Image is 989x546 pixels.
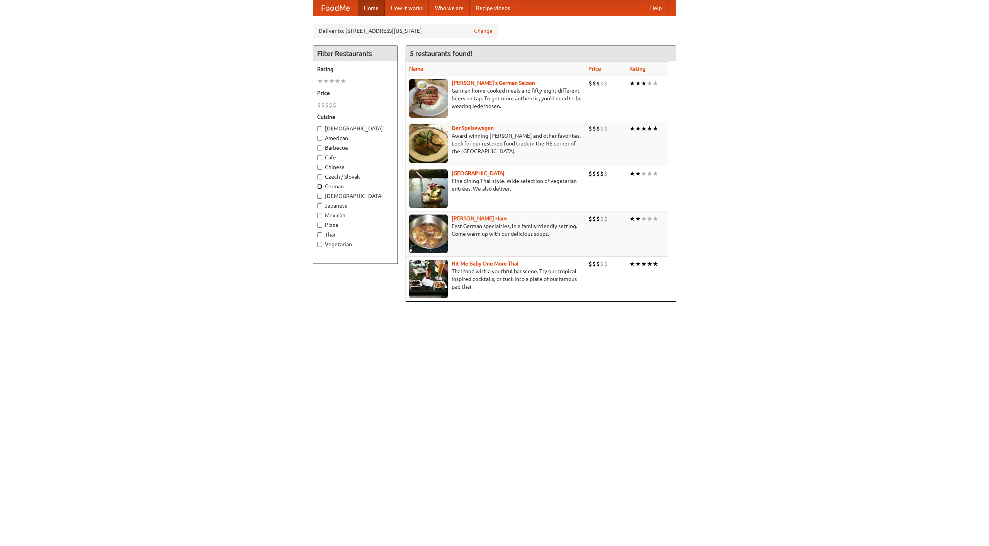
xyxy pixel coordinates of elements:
li: $ [321,101,325,109]
li: ★ [629,79,635,88]
a: FoodMe [313,0,358,16]
p: Thai food with a youthful bar scene. Try our tropical inspired cocktails, or tuck into a plate of... [409,267,582,291]
li: ★ [647,260,653,268]
a: [PERSON_NAME]'s German Saloon [452,80,535,86]
li: $ [596,260,600,268]
li: $ [592,260,596,268]
label: Cafe [317,154,394,161]
li: ★ [629,169,635,178]
li: $ [329,101,333,109]
li: $ [604,169,608,178]
label: Vegetarian [317,240,394,248]
li: ★ [653,79,658,88]
li: $ [596,215,600,223]
li: $ [604,260,608,268]
li: ★ [647,79,653,88]
li: $ [596,79,600,88]
div: Deliver to: [STREET_ADDRESS][US_STATE] [313,24,498,38]
label: German [317,183,394,190]
label: American [317,134,394,142]
input: Cafe [317,155,322,160]
li: ★ [653,124,658,133]
input: Czech / Slovak [317,174,322,179]
input: Chinese [317,165,322,170]
a: Rating [629,66,646,72]
label: Thai [317,231,394,238]
p: Fine dining Thai-style. Wide selection of vegetarian entrées. We also deliver. [409,177,582,193]
input: [DEMOGRAPHIC_DATA] [317,194,322,199]
input: [DEMOGRAPHIC_DATA] [317,126,322,131]
li: $ [600,215,604,223]
p: German home-cooked meals and fifty-eight different beers on tap. To get more authentic, you'd nee... [409,87,582,110]
input: Japanese [317,203,322,208]
li: ★ [629,215,635,223]
li: ★ [641,260,647,268]
li: ★ [641,79,647,88]
li: $ [600,79,604,88]
li: ★ [647,169,653,178]
li: $ [333,101,336,109]
li: ★ [635,124,641,133]
img: babythai.jpg [409,260,448,298]
li: ★ [635,260,641,268]
li: $ [600,124,604,133]
ng-pluralize: 5 restaurants found! [410,50,472,57]
a: Home [358,0,385,16]
a: Who we are [429,0,470,16]
li: $ [592,124,596,133]
input: Vegetarian [317,242,322,247]
li: ★ [635,169,641,178]
a: Change [474,27,493,35]
h4: Filter Restaurants [313,46,398,61]
input: Barbecue [317,145,322,150]
input: Pizza [317,223,322,228]
li: $ [588,215,592,223]
h5: Cuisine [317,113,394,121]
input: American [317,136,322,141]
li: $ [325,101,329,109]
img: speisewagen.jpg [409,124,448,163]
li: ★ [323,77,329,85]
a: Price [588,66,601,72]
label: Czech / Slovak [317,173,394,181]
li: ★ [653,169,658,178]
label: Barbecue [317,144,394,152]
a: Name [409,66,423,72]
li: $ [317,101,321,109]
h5: Price [317,89,394,97]
b: [GEOGRAPHIC_DATA] [452,170,505,176]
input: Mexican [317,213,322,218]
li: ★ [635,215,641,223]
li: $ [600,169,604,178]
label: [DEMOGRAPHIC_DATA] [317,125,394,132]
label: Chinese [317,163,394,171]
li: $ [592,79,596,88]
li: $ [588,169,592,178]
li: ★ [647,215,653,223]
li: ★ [340,77,346,85]
li: ★ [629,124,635,133]
li: ★ [647,124,653,133]
img: satay.jpg [409,169,448,208]
li: ★ [317,77,323,85]
input: Thai [317,232,322,237]
li: $ [600,260,604,268]
label: Japanese [317,202,394,210]
li: ★ [641,215,647,223]
li: $ [604,215,608,223]
a: Hit Me Baby One More Thai [452,260,518,267]
label: [DEMOGRAPHIC_DATA] [317,192,394,200]
li: $ [588,260,592,268]
li: ★ [641,124,647,133]
a: [PERSON_NAME] Haus [452,215,507,221]
a: Der Speisewagen [452,125,494,131]
li: $ [588,79,592,88]
label: Mexican [317,211,394,219]
li: ★ [329,77,335,85]
a: Help [644,0,668,16]
li: $ [604,79,608,88]
li: $ [588,124,592,133]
